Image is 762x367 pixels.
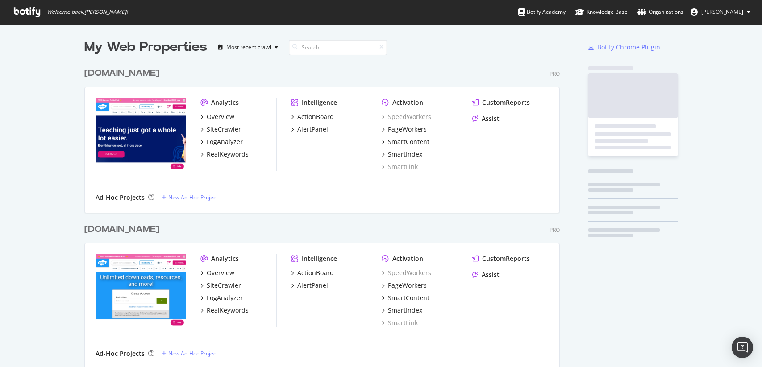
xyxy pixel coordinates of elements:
div: Activation [392,98,423,107]
div: Pro [550,70,560,78]
a: PageWorkers [382,281,427,290]
div: [DOMAIN_NAME] [84,67,159,80]
div: SiteCrawler [207,125,241,134]
a: New Ad-Hoc Project [162,194,218,201]
div: Most recent crawl [226,45,271,50]
div: Organizations [637,8,683,16]
a: SpeedWorkers [382,268,431,277]
a: CustomReports [472,98,530,107]
a: RealKeywords [200,306,249,315]
div: Intelligence [302,98,337,107]
div: Intelligence [302,254,337,263]
div: SmartContent [388,137,429,146]
div: Analytics [211,98,239,107]
div: SmartIndex [388,150,422,159]
div: SiteCrawler [207,281,241,290]
div: Pro [550,226,560,234]
div: CustomReports [482,98,530,107]
a: SmartIndex [382,150,422,159]
div: RealKeywords [207,306,249,315]
div: [DOMAIN_NAME] [84,223,159,236]
div: ActionBoard [297,112,334,121]
a: AlertPanel [291,125,328,134]
a: SmartLink [382,318,418,327]
div: Knowledge Base [575,8,628,16]
a: RealKeywords [200,150,249,159]
a: LogAnalyzer [200,137,243,146]
a: Overview [200,112,234,121]
a: PageWorkers [382,125,427,134]
div: Ad-Hoc Projects [96,349,145,358]
a: ActionBoard [291,268,334,277]
button: Most recent crawl [214,40,282,54]
div: Botify Academy [518,8,566,16]
a: AlertPanel [291,281,328,290]
div: CustomReports [482,254,530,263]
div: New Ad-Hoc Project [168,194,218,201]
div: Assist [482,114,500,123]
div: PageWorkers [388,281,427,290]
input: Search [289,40,387,55]
div: Botify Chrome Plugin [597,43,660,52]
div: Analytics [211,254,239,263]
img: www.twinkl.com.au [96,98,186,170]
span: Welcome back, [PERSON_NAME] ! [47,8,128,16]
div: ActionBoard [297,268,334,277]
div: New Ad-Hoc Project [168,350,218,357]
a: SmartContent [382,137,429,146]
a: Overview [200,268,234,277]
div: SmartIndex [388,306,422,315]
div: PageWorkers [388,125,427,134]
div: Assist [482,270,500,279]
div: RealKeywords [207,150,249,159]
a: SiteCrawler [200,281,241,290]
a: Botify Chrome Plugin [588,43,660,52]
a: Assist [472,270,500,279]
a: New Ad-Hoc Project [162,350,218,357]
div: Open Intercom Messenger [732,337,753,358]
a: SpeedWorkers [382,112,431,121]
div: Ad-Hoc Projects [96,193,145,202]
a: Assist [472,114,500,123]
a: SmartIndex [382,306,422,315]
div: LogAnalyzer [207,137,243,146]
span: Paul Beer [701,8,743,16]
a: LogAnalyzer [200,293,243,302]
div: Activation [392,254,423,263]
a: [DOMAIN_NAME] [84,67,163,80]
a: SiteCrawler [200,125,241,134]
a: SmartLink [382,162,418,171]
a: ActionBoard [291,112,334,121]
div: Overview [207,112,234,121]
div: AlertPanel [297,125,328,134]
div: LogAnalyzer [207,293,243,302]
button: [PERSON_NAME] [683,5,758,19]
a: CustomReports [472,254,530,263]
a: [DOMAIN_NAME] [84,223,163,236]
div: My Web Properties [84,38,207,56]
img: twinkl.co.uk [96,254,186,326]
div: AlertPanel [297,281,328,290]
div: SmartContent [388,293,429,302]
div: Overview [207,268,234,277]
a: SmartContent [382,293,429,302]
